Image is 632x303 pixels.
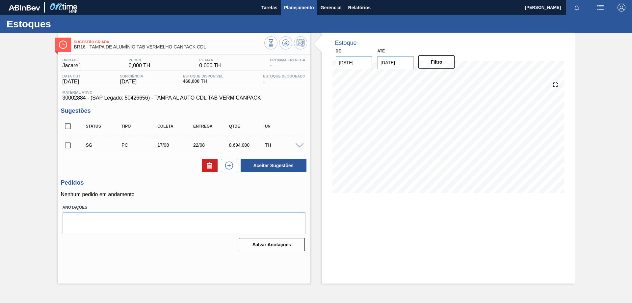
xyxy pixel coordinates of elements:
div: Sugestão Criada [84,142,124,148]
span: BR16 - TAMPA DE ALUMÍNIO TAB VERMELHO CANPACK CDL [74,45,264,49]
button: Filtro [418,55,455,69]
button: Salvar Anotações [239,238,305,251]
div: Status [84,124,124,129]
button: Aceitar Sugestões [241,159,306,172]
div: Excluir Sugestões [198,159,218,172]
span: Estoque Disponível [183,74,224,78]
button: Visão Geral dos Estoques [264,36,277,49]
h3: Pedidos [61,179,307,186]
span: Próxima Entrega [270,58,305,62]
h3: Sugestões [61,107,307,114]
div: 22/08/2025 [192,142,231,148]
button: Programar Estoque [294,36,307,49]
span: Planejamento [284,4,314,12]
div: 17/08/2025 [156,142,196,148]
span: Relatórios [348,4,371,12]
div: Aceitar Sugestões [237,158,307,173]
span: Unidade [63,58,80,62]
h1: Estoques [7,20,123,28]
span: 30002884 - (SAP Legado: 50426656) - TAMPA AL AUTO CDL TAB VERM CANPACK [63,95,305,101]
span: Suficiência [120,74,143,78]
div: Nova sugestão [218,159,237,172]
span: 0,000 TH [129,63,150,69]
button: Notificações [566,3,587,12]
div: Estoque [335,40,357,46]
span: [DATE] [120,79,143,85]
div: TH [263,142,303,148]
span: Data out [63,74,81,78]
span: 468,000 TH [183,79,224,84]
div: Pedido de Compra [120,142,160,148]
div: Qtde [227,124,267,129]
label: Até [377,49,385,53]
input: dd/mm/yyyy [377,56,414,69]
img: Logout [618,4,625,12]
p: Nenhum pedido em andamento [61,192,307,197]
div: Coleta [156,124,196,129]
span: 0,000 TH [199,63,221,69]
img: Ícone [59,41,67,49]
span: Tarefas [261,4,277,12]
span: PE MAX [199,58,221,62]
span: PE MIN [129,58,150,62]
span: Gerencial [321,4,342,12]
span: Jacareí [63,63,80,69]
div: UN [263,124,303,129]
div: Entrega [192,124,231,129]
input: dd/mm/yyyy [336,56,372,69]
img: TNhmsLtSVTkK8tSr43FrP2fwEKptu5GPRR3wAAAABJRU5ErkJggg== [9,5,40,11]
div: - [261,74,307,85]
span: [DATE] [63,79,81,85]
label: De [336,49,341,53]
span: Material ativo [63,90,305,94]
label: Anotações [63,203,305,212]
span: Estoque Bloqueado [263,74,305,78]
img: userActions [596,4,604,12]
div: Tipo [120,124,160,129]
button: Atualizar Gráfico [279,36,292,49]
div: - [268,58,307,69]
div: 8.694,000 [227,142,267,148]
span: Sugestão Criada [74,40,264,44]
